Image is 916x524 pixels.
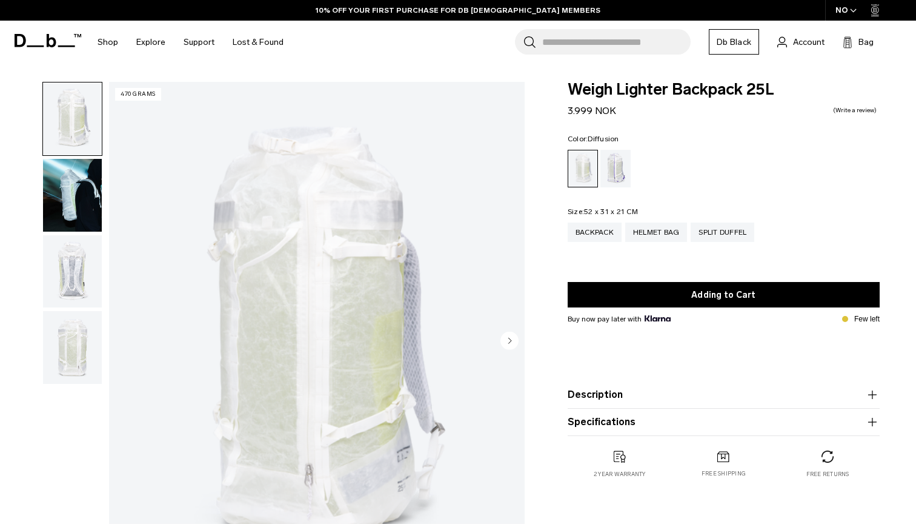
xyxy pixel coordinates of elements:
[588,135,619,143] span: Diffusion
[568,82,880,98] span: Weigh Lighter Backpack 25L
[316,5,600,16] a: 10% OFF YOUR FIRST PURCHASE FOR DB [DEMOGRAPHIC_DATA] MEMBERS
[43,159,102,232] img: Weigh Lighter Backpack 25L Diffusion
[691,223,754,242] a: Split Duffel
[500,331,519,352] button: Next slide
[98,21,118,64] a: Shop
[115,88,161,101] p: 470 grams
[42,311,102,385] button: Weigh Lighter Backpack 25L Diffusion
[600,150,631,187] a: Aurora
[858,36,874,49] span: Bag
[42,82,102,156] button: Weigh Lighter Backpack 25L Diffusion
[645,315,671,321] img: {"height" => 20, "alt" => "Klarna"}
[584,207,638,216] span: 52 x 31 x 21 CM
[854,314,880,324] p: Few left
[594,470,646,479] p: 2 year warranty
[42,235,102,309] button: Weigh Lighter Backpack 25L Diffusion
[568,208,638,215] legend: Size:
[568,150,598,187] a: Diffusion
[843,35,874,49] button: Bag
[568,314,671,324] span: Buy now pay later with
[233,21,284,64] a: Lost & Found
[43,82,102,155] img: Weigh Lighter Backpack 25L Diffusion
[43,311,102,384] img: Weigh Lighter Backpack 25L Diffusion
[88,21,293,64] nav: Main Navigation
[793,36,825,49] span: Account
[42,158,102,232] button: Weigh Lighter Backpack 25L Diffusion
[568,223,622,242] a: Backpack
[709,29,759,55] a: Db Black
[568,388,880,402] button: Description
[184,21,214,64] a: Support
[833,107,877,113] a: Write a review
[625,223,688,242] a: Helmet Bag
[568,105,616,116] span: 3.999 NOK
[568,135,619,143] legend: Color:
[702,469,746,478] p: Free shipping
[568,282,880,307] button: Adding to Cart
[136,21,165,64] a: Explore
[806,470,849,479] p: Free returns
[43,235,102,308] img: Weigh Lighter Backpack 25L Diffusion
[777,35,825,49] a: Account
[568,415,880,429] button: Specifications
